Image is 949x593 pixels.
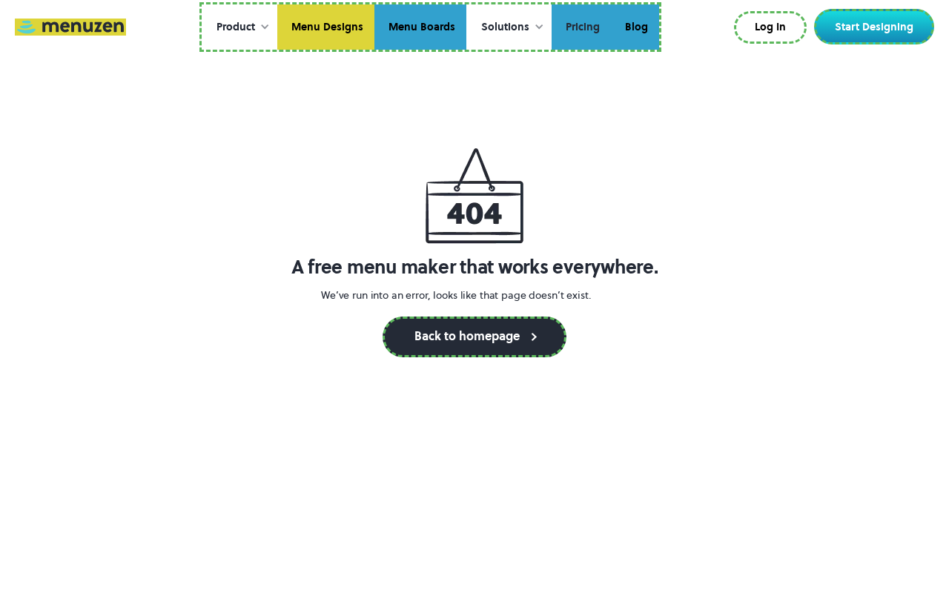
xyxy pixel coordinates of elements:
div: Product [216,19,255,36]
a: Start Designing [814,9,934,44]
a: Menu Boards [374,4,466,50]
div: Back to homepage [414,330,520,342]
div: Solutions [481,19,529,36]
a: Log In [734,11,807,44]
div: Product [202,4,277,50]
a: Blog [611,4,659,50]
div: Solutions [466,4,552,50]
p: We’ve run into an error, looks like that page doesn’t exist. [291,289,622,302]
a: Menu Designs [277,4,374,50]
a: Back to homepage [383,317,566,357]
h1: A free menu maker that works everywhere. [291,257,658,278]
a: Pricing [552,4,611,50]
